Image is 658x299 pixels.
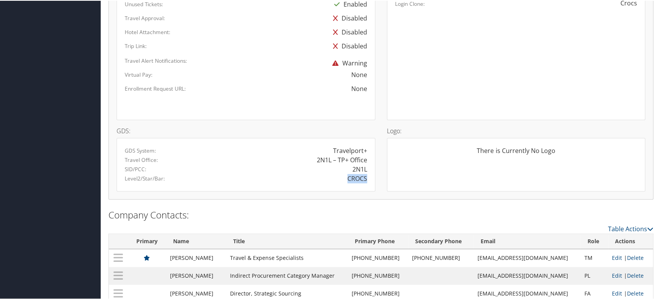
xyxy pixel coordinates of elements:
[474,248,580,266] td: [EMAIL_ADDRESS][DOMAIN_NAME]
[352,164,367,173] div: 2N1L
[166,266,226,284] td: [PERSON_NAME]
[329,38,367,52] div: Disabled
[329,10,367,24] div: Disabled
[125,165,146,172] label: SID/PCC:
[125,70,153,78] label: Virtual Pay:
[226,248,347,266] td: Travel & Expense Specialists
[125,27,170,35] label: Hotel Attachment:
[166,248,226,266] td: [PERSON_NAME]
[387,127,646,133] h4: Logo:
[230,83,367,93] div: None
[348,233,408,248] th: Primary Phone
[580,233,608,248] th: Role
[128,233,166,248] th: Primary
[333,145,367,155] div: Travelport+
[612,253,622,261] a: Edit
[125,174,165,182] label: Level2/Star/Bar:
[348,248,408,266] td: [PHONE_NUMBER]
[627,271,644,278] a: Delete
[125,14,165,21] label: Travel Approval:
[474,266,580,284] td: [EMAIL_ADDRESS][DOMAIN_NAME]
[627,289,644,296] a: Delete
[627,253,644,261] a: Delete
[408,233,474,248] th: Secondary Phone
[612,289,622,296] a: Edit
[117,127,375,133] h4: GDS:
[125,41,147,49] label: Trip Link:
[580,248,608,266] td: TM
[608,266,653,284] td: |
[612,271,622,278] a: Edit
[329,24,367,38] div: Disabled
[608,233,653,248] th: Actions
[608,224,653,232] a: Table Actions
[608,248,653,266] td: |
[328,58,367,67] span: Warning
[125,146,156,154] label: GDS System:
[125,155,158,163] label: Travel Office:
[580,266,608,284] td: PL
[395,145,637,161] div: There is Currently No Logo
[347,173,367,182] div: CROCS
[125,56,187,64] label: Travel Alert Notifications:
[408,248,474,266] td: [PHONE_NUMBER]
[108,208,653,221] h2: Company Contacts:
[348,266,408,284] td: [PHONE_NUMBER]
[317,155,367,164] div: 2N1L – TP+ Office
[125,84,186,92] label: Enrollment Request URL:
[226,266,347,284] td: Indirect Procurement Category Manager
[351,69,367,79] div: None
[166,233,226,248] th: Name
[474,233,580,248] th: Email
[226,233,347,248] th: Title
